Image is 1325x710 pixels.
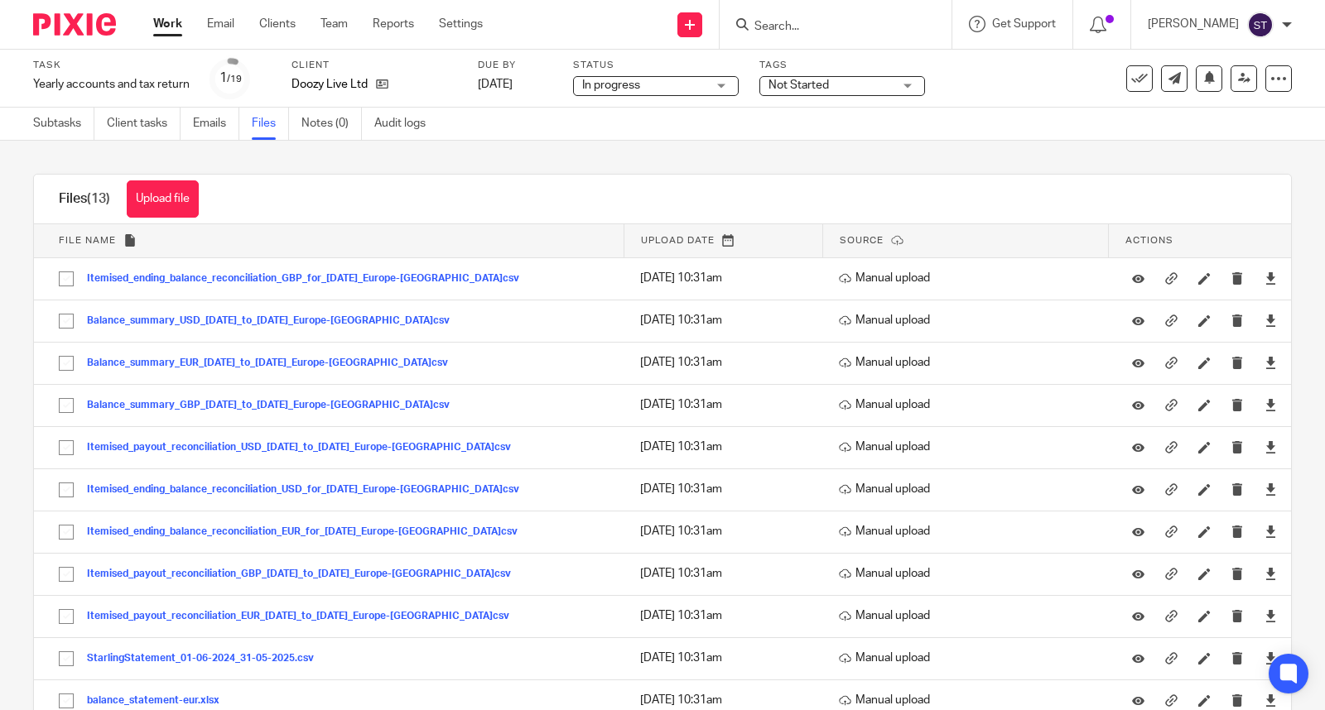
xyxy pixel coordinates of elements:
[839,523,1101,540] p: Manual upload
[87,695,232,707] button: balance_statement-eur.xlsx
[839,565,1101,582] p: Manual upload
[582,79,640,91] span: In progress
[439,16,483,32] a: Settings
[768,79,829,91] span: Not Started
[51,390,82,421] input: Select
[839,481,1101,497] p: Manual upload
[839,396,1101,413] p: Manual upload
[51,348,82,379] input: Select
[839,650,1101,666] p: Manual upload
[1265,354,1277,371] a: Download
[291,59,457,72] label: Client
[839,607,1101,624] p: Manual upload
[227,74,242,84] small: /19
[259,16,296,32] a: Clients
[1265,312,1277,329] a: Download
[219,69,242,88] div: 1
[153,16,182,32] a: Work
[478,79,513,90] span: [DATE]
[87,526,530,538] button: Itemised_ending_balance_reconciliation_EUR_for_[DATE]_Europe-[GEOGRAPHIC_DATA]csv
[51,601,82,632] input: Select
[640,523,814,540] p: [DATE] 10:31am
[1265,692,1277,708] a: Download
[839,312,1101,329] p: Manual upload
[839,439,1101,455] p: Manual upload
[87,357,460,369] button: Balance_summary_EUR_[DATE]_to_[DATE]_Europe-[GEOGRAPHIC_DATA]csv
[87,653,326,664] button: StarlingStatement_01-06-2024_31-05-2025.csv
[640,607,814,624] p: [DATE] 10:31am
[641,236,715,245] span: Upload date
[1265,565,1277,582] a: Download
[640,481,814,497] p: [DATE] 10:31am
[33,13,116,36] img: Pixie
[291,76,368,93] p: Doozy Live Ltd
[1265,650,1277,666] a: Download
[87,484,532,496] button: Itemised_ending_balance_reconciliation_USD_for_[DATE]_Europe-[GEOGRAPHIC_DATA]csv
[640,312,814,329] p: [DATE] 10:31am
[1265,270,1277,286] a: Download
[301,108,362,140] a: Notes (0)
[51,474,82,506] input: Select
[1265,481,1277,497] a: Download
[1148,16,1239,32] p: [PERSON_NAME]
[252,108,289,140] a: Files
[51,432,82,463] input: Select
[1265,523,1277,540] a: Download
[1265,439,1277,455] a: Download
[1125,236,1173,245] span: Actions
[839,354,1101,371] p: Manual upload
[87,400,462,411] button: Balance_summary_GBP_[DATE]_to_[DATE]_Europe-[GEOGRAPHIC_DATA]csv
[107,108,181,140] a: Client tasks
[193,108,239,140] a: Emails
[840,236,884,245] span: Source
[51,263,82,295] input: Select
[992,18,1056,30] span: Get Support
[59,190,110,208] h1: Files
[640,650,814,666] p: [DATE] 10:31am
[87,611,522,622] button: Itemised_payout_reconciliation_EUR_[DATE]_to_[DATE]_Europe-[GEOGRAPHIC_DATA]csv
[59,236,116,245] span: File name
[640,692,814,708] p: [DATE] 10:31am
[33,76,190,93] div: Yearly accounts and tax return
[640,396,814,413] p: [DATE] 10:31am
[640,439,814,455] p: [DATE] 10:31am
[51,516,82,548] input: Select
[33,59,190,72] label: Task
[1265,396,1277,413] a: Download
[1247,12,1274,38] img: svg%3E
[51,559,82,590] input: Select
[87,315,462,327] button: Balance_summary_USD_[DATE]_to_[DATE]_Europe-[GEOGRAPHIC_DATA]csv
[839,692,1101,708] p: Manual upload
[640,565,814,582] p: [DATE] 10:31am
[1265,607,1277,624] a: Download
[127,180,199,218] button: Upload file
[51,643,82,674] input: Select
[373,16,414,32] a: Reports
[51,305,82,337] input: Select
[640,270,814,286] p: [DATE] 10:31am
[753,20,902,35] input: Search
[87,442,523,453] button: Itemised_payout_reconciliation_USD_[DATE]_to_[DATE]_Europe-[GEOGRAPHIC_DATA]csv
[33,108,94,140] a: Subtasks
[839,270,1101,286] p: Manual upload
[759,59,925,72] label: Tags
[640,354,814,371] p: [DATE] 10:31am
[573,59,739,72] label: Status
[87,273,532,285] button: Itemised_ending_balance_reconciliation_GBP_for_[DATE]_Europe-[GEOGRAPHIC_DATA]csv
[478,59,552,72] label: Due by
[87,568,523,580] button: Itemised_payout_reconciliation_GBP_[DATE]_to_[DATE]_Europe-[GEOGRAPHIC_DATA]csv
[207,16,234,32] a: Email
[87,192,110,205] span: (13)
[374,108,438,140] a: Audit logs
[320,16,348,32] a: Team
